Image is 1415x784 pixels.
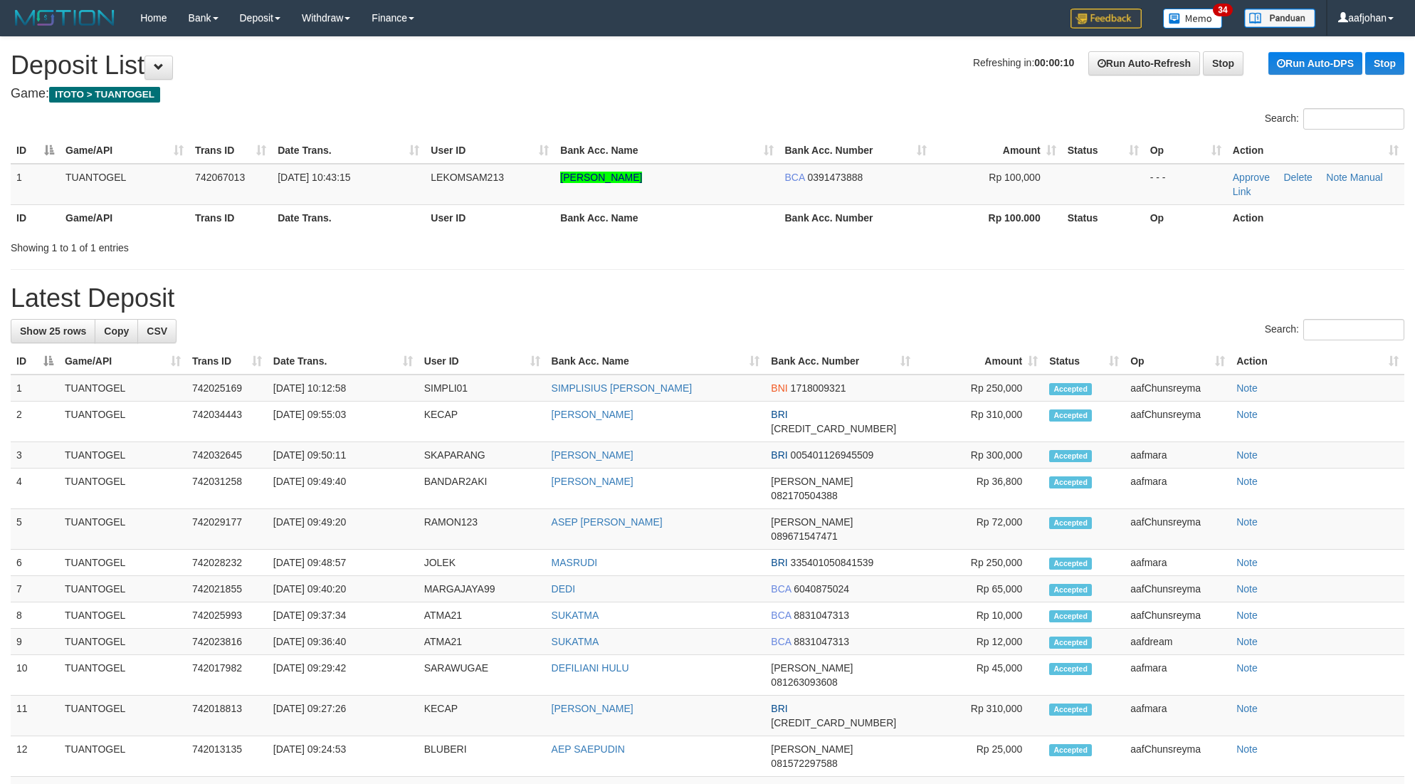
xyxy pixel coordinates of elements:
[268,550,419,576] td: [DATE] 09:48:57
[1049,450,1092,462] span: Accepted
[554,204,779,231] th: Bank Acc. Name
[1049,517,1092,529] span: Accepted
[11,319,95,343] a: Show 25 rows
[771,516,853,528] span: [PERSON_NAME]
[1125,602,1231,629] td: aafChunsreyma
[791,449,874,461] span: Copy 005401126945509 to clipboard
[771,382,787,394] span: BNI
[771,676,837,688] span: Copy 081263093608 to clipboard
[11,736,59,777] td: 12
[268,655,419,696] td: [DATE] 09:29:42
[59,629,186,655] td: TUANTOGEL
[1049,409,1092,422] span: Accepted
[11,164,60,205] td: 1
[916,655,1043,696] td: Rp 45,000
[916,629,1043,655] td: Rp 12,000
[771,423,896,434] span: Copy 341001029689532 to clipboard
[425,137,554,164] th: User ID: activate to sort column ascending
[1236,476,1258,487] a: Note
[59,655,186,696] td: TUANTOGEL
[1125,442,1231,469] td: aafmara
[1303,108,1404,130] input: Search:
[1049,584,1092,596] span: Accepted
[1049,558,1092,570] span: Accepted
[1145,164,1227,205] td: - - -
[11,629,59,655] td: 9
[552,662,629,674] a: DEFILIANI HULU
[771,409,787,420] span: BRI
[104,325,129,337] span: Copy
[771,530,837,542] span: Copy 089671547471 to clipboard
[779,204,932,231] th: Bank Acc. Number
[1125,696,1231,736] td: aafmara
[771,557,787,568] span: BRI
[186,402,268,442] td: 742034443
[554,137,779,164] th: Bank Acc. Name: activate to sort column ascending
[1365,52,1404,75] a: Stop
[1268,52,1362,75] a: Run Auto-DPS
[419,696,546,736] td: KECAP
[11,469,59,509] td: 4
[1236,610,1258,621] a: Note
[186,469,268,509] td: 742031258
[916,550,1043,576] td: Rp 250,000
[11,235,579,255] div: Showing 1 to 1 of 1 entries
[1125,402,1231,442] td: aafChunsreyma
[11,550,59,576] td: 6
[189,137,272,164] th: Trans ID: activate to sort column ascending
[268,442,419,469] td: [DATE] 09:50:11
[552,703,633,714] a: [PERSON_NAME]
[552,610,599,621] a: SUKATMA
[552,516,663,528] a: ASEP [PERSON_NAME]
[1049,663,1092,675] span: Accepted
[771,490,837,501] span: Copy 082170504388 to clipboard
[195,172,245,183] span: 742067013
[794,636,849,647] span: Copy 8831047313 to clipboard
[419,348,546,375] th: User ID: activate to sort column ascending
[1236,409,1258,420] a: Note
[186,602,268,629] td: 742025993
[1233,172,1270,183] a: Approve
[186,629,268,655] td: 742023816
[60,137,189,164] th: Game/API: activate to sort column ascending
[186,442,268,469] td: 742032645
[771,743,853,755] span: [PERSON_NAME]
[916,509,1043,550] td: Rp 72,000
[419,655,546,696] td: SARAWUGAE
[186,655,268,696] td: 742017982
[268,736,419,777] td: [DATE] 09:24:53
[560,172,642,183] a: [PERSON_NAME]
[771,662,853,674] span: [PERSON_NAME]
[1034,57,1074,68] strong: 00:00:10
[59,509,186,550] td: TUANTOGEL
[137,319,177,343] a: CSV
[546,348,766,375] th: Bank Acc. Name: activate to sort column ascending
[552,636,599,647] a: SUKATMA
[552,382,693,394] a: SIMPLISIUS [PERSON_NAME]
[59,736,186,777] td: TUANTOGEL
[1163,9,1223,28] img: Button%20Memo.svg
[268,348,419,375] th: Date Trans.: activate to sort column ascending
[771,583,791,595] span: BCA
[1125,655,1231,696] td: aafmara
[419,736,546,777] td: BLUBERI
[916,602,1043,629] td: Rp 10,000
[1236,557,1258,568] a: Note
[11,602,59,629] td: 8
[916,576,1043,602] td: Rp 65,000
[552,449,633,461] a: [PERSON_NAME]
[1125,550,1231,576] td: aafmara
[1049,383,1092,395] span: Accepted
[186,696,268,736] td: 742018813
[1125,576,1231,602] td: aafChunsreyma
[916,442,1043,469] td: Rp 300,000
[779,137,932,164] th: Bank Acc. Number: activate to sort column ascending
[1265,319,1404,340] label: Search:
[419,550,546,576] td: JOLEK
[95,319,138,343] a: Copy
[268,402,419,442] td: [DATE] 09:55:03
[1125,469,1231,509] td: aafmara
[20,325,86,337] span: Show 25 rows
[791,382,846,394] span: Copy 1718009321 to clipboard
[272,204,425,231] th: Date Trans.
